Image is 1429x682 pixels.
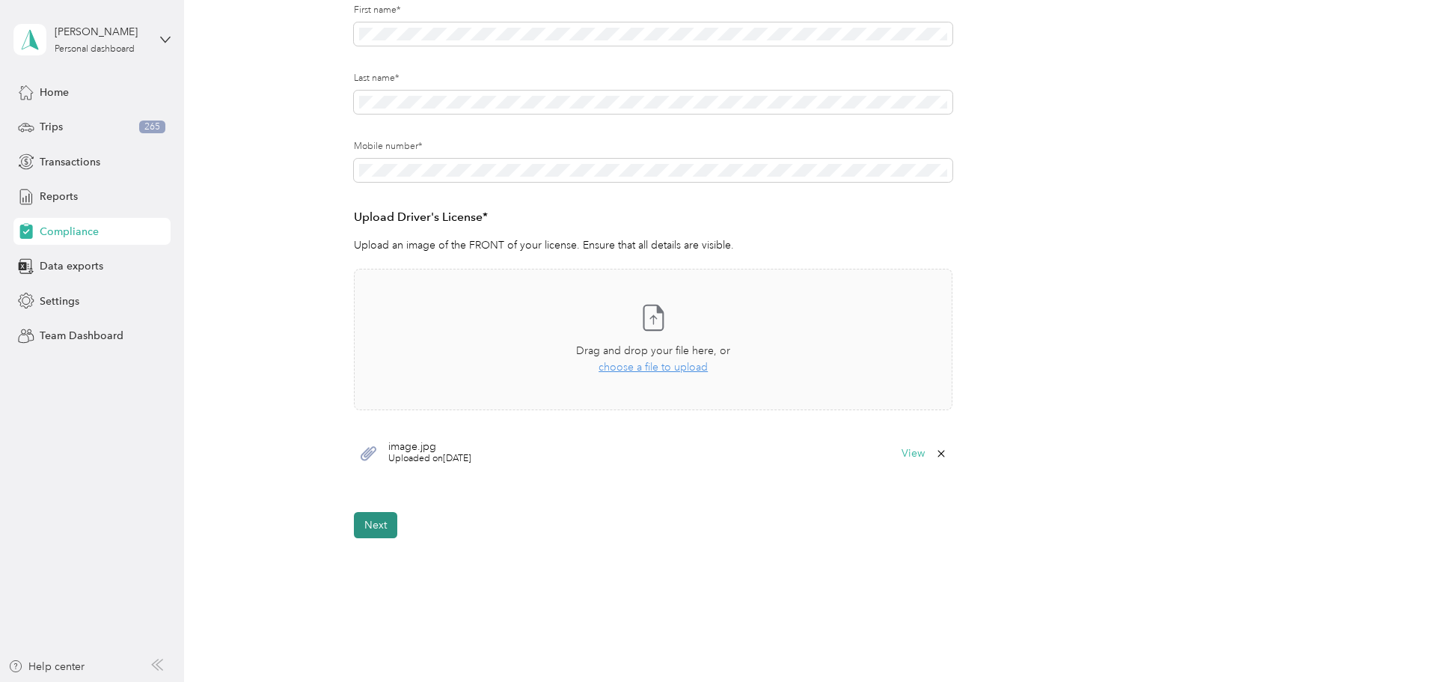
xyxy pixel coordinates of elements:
[40,293,79,309] span: Settings
[388,442,471,452] span: image.jpg
[55,24,148,40] div: [PERSON_NAME]
[354,208,952,227] h3: Upload Driver's License*
[40,85,69,100] span: Home
[8,659,85,675] button: Help center
[576,344,730,357] span: Drag and drop your file here, or
[40,224,99,240] span: Compliance
[354,4,952,17] label: First name*
[902,448,925,459] button: View
[40,154,100,170] span: Transactions
[55,45,135,54] div: Personal dashboard
[40,119,63,135] span: Trips
[354,512,397,538] button: Next
[354,72,952,85] label: Last name*
[139,121,165,134] span: 265
[354,237,952,253] p: Upload an image of the FRONT of your license. Ensure that all details are visible.
[40,258,103,274] span: Data exports
[388,452,471,466] span: Uploaded on [DATE]
[355,270,952,409] span: Drag and drop your file here, orchoose a file to upload
[40,328,123,344] span: Team Dashboard
[40,189,78,204] span: Reports
[599,361,708,374] span: choose a file to upload
[1345,598,1429,682] iframe: Everlance-gr Chat Button Frame
[354,140,952,153] label: Mobile number*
